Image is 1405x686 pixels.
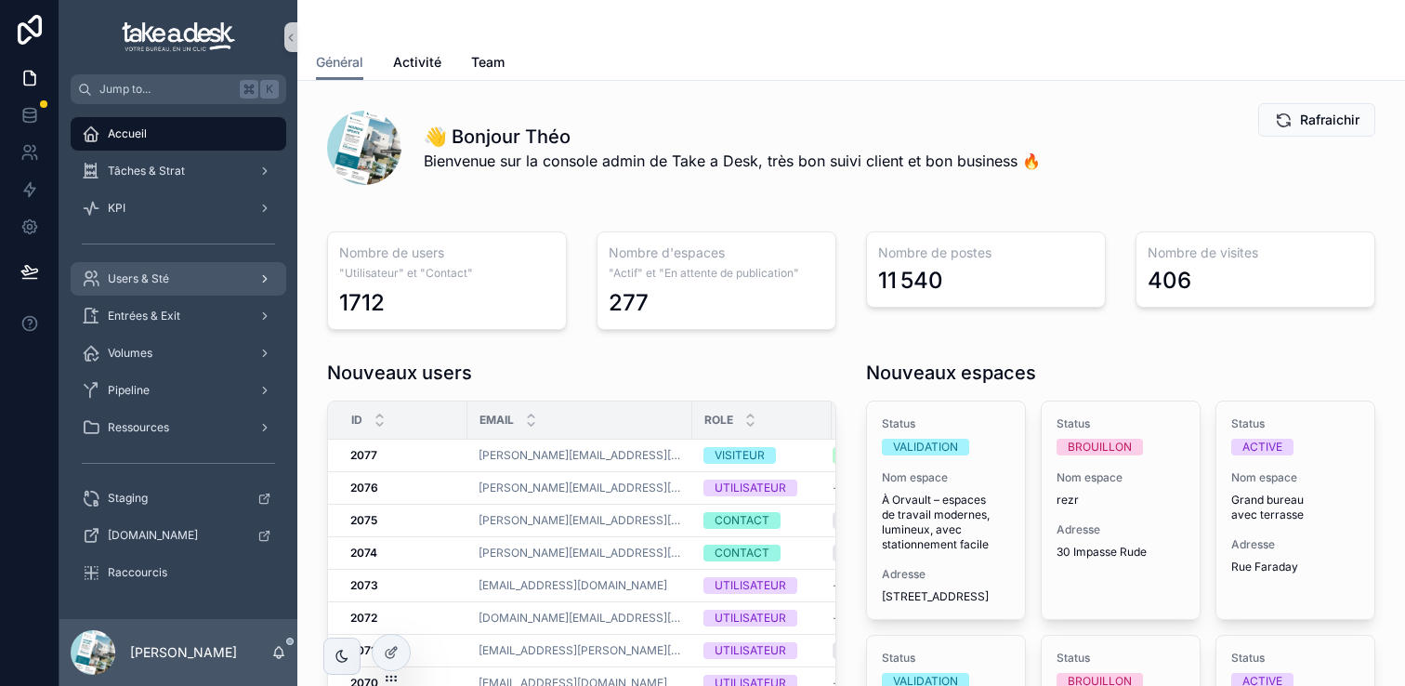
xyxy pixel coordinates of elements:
span: Users & Sté [108,271,169,286]
a: Général [316,46,363,81]
a: Raccourcis [71,556,286,589]
span: Status [882,651,1010,666]
span: Adresse [1231,537,1359,552]
strong: 2073 [350,578,378,592]
span: Tâches & Strat [108,164,185,178]
div: 406 [1148,266,1191,296]
span: Général [316,53,363,72]
div: UTILISATEUR [715,642,786,659]
span: Status [1231,416,1359,431]
a: -- [833,481,950,495]
span: Nom espace [882,470,1010,485]
a: CONTACT [703,512,821,529]
span: Raccourcis [108,565,167,580]
a: -- [833,611,950,626]
span: Status [1057,416,1185,431]
strong: 2076 [350,481,378,495]
span: Role [704,413,733,428]
a: UTILISATEUR [703,480,821,496]
a: 2075 [350,513,456,528]
p: [PERSON_NAME] [130,643,237,662]
span: Nom espace [1231,470,1359,485]
a: [PERSON_NAME][EMAIL_ADDRESS][DOMAIN_NAME] [479,513,681,528]
a: 2074 [350,546,456,561]
a: Users & Sté [71,262,286,296]
a: [EMAIL_ADDRESS][PERSON_NAME][DOMAIN_NAME] [479,643,681,658]
a: 2076 [350,481,456,495]
span: Jump to... [99,82,232,97]
h1: Nouveaux users [327,360,472,386]
strong: 2075 [350,513,377,527]
span: Entrées & Exit [108,309,180,323]
div: 1712 [339,288,385,318]
span: Adresse [882,567,1010,582]
button: Rafraichir [1258,103,1375,137]
span: Email [479,413,514,428]
span: Grand bureau avec terrasse [1231,493,1359,522]
strong: 2077 [350,448,377,462]
div: VALIDATION [893,439,958,455]
span: Nom espace [1057,470,1185,485]
span: K [262,82,277,97]
a: [PERSON_NAME][EMAIL_ADDRESS][DOMAIN_NAME] [479,546,681,561]
span: id [351,413,362,428]
span: Pipeline [108,383,150,398]
a: Tâches & Strat [71,154,286,188]
a: Ressources [71,411,286,444]
div: ACTIVE [1242,439,1282,455]
div: CONTACT [715,545,769,561]
h3: Nombre de visites [1148,244,1363,262]
span: Rafraichir [1300,111,1359,129]
span: [DOMAIN_NAME] [108,528,198,543]
span: rezr [1057,493,1185,508]
span: Staging [108,491,148,506]
div: VISITEUR [715,447,765,464]
span: "Utilisateur" et "Contact" [339,266,555,281]
a: 2077 [350,448,456,463]
h3: Nombre d'espaces [609,244,824,262]
span: Adresse [1057,522,1185,537]
span: Accueil [108,126,147,141]
div: CONTACT [715,512,769,529]
strong: 2072 [350,611,377,625]
button: Jump to...K [71,74,286,104]
span: -- [833,611,844,626]
strong: 2071 [350,643,375,657]
a: UTILISATEUR [703,642,821,659]
span: [STREET_ADDRESS] [882,589,1010,604]
h3: Nombre de users [339,244,555,262]
a: 2073 [350,578,456,593]
span: 30 Impasse Rude [1057,545,1185,560]
a: VISITEUR [703,447,821,464]
a: UTILISATEUR [703,577,821,594]
img: App logo [122,22,235,52]
h1: Nouveaux espaces [866,360,1036,386]
a: Staging [71,482,286,515]
a: Entrées & Exit [71,299,286,333]
a: [PERSON_NAME][EMAIL_ADDRESS][PERSON_NAME][PERSON_NAME][DOMAIN_NAME] [479,448,681,463]
span: -- [833,578,844,593]
div: BROUILLON [1068,439,1132,455]
span: Rue Faraday [1231,560,1359,574]
a: CONTACT [703,545,821,561]
a: StatusACTIVENom espaceGrand bureau avec terrasseAdresseRue Faraday [1215,401,1375,620]
span: Team [471,53,505,72]
a: [PERSON_NAME][EMAIL_ADDRESS][PERSON_NAME][DOMAIN_NAME] [479,481,681,495]
a: 2072 [350,611,456,626]
strong: 2074 [350,546,377,560]
span: -- [833,481,844,495]
a: UTILISATEUR [703,610,821,627]
a: Pipeline [71,374,286,407]
a: Team [471,46,505,83]
span: "Actif" et "En attente de publication" [609,266,824,281]
h1: 👋 Bonjour Théo [424,124,1041,150]
span: Status [1231,651,1359,666]
div: UTILISATEUR [715,480,786,496]
span: À Orvault – espaces de travail modernes, lumineux, avec stationnement facile [882,493,1010,552]
span: Bienvenue sur la console admin de Take a Desk, très bon suivi client et bon business 🔥 [424,150,1041,172]
a: StatusVALIDATIONNom espaceÀ Orvault – espaces de travail modernes, lumineux, avec stationnement f... [866,401,1026,620]
span: Volumes [108,346,152,361]
div: UTILISATEUR [715,610,786,627]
